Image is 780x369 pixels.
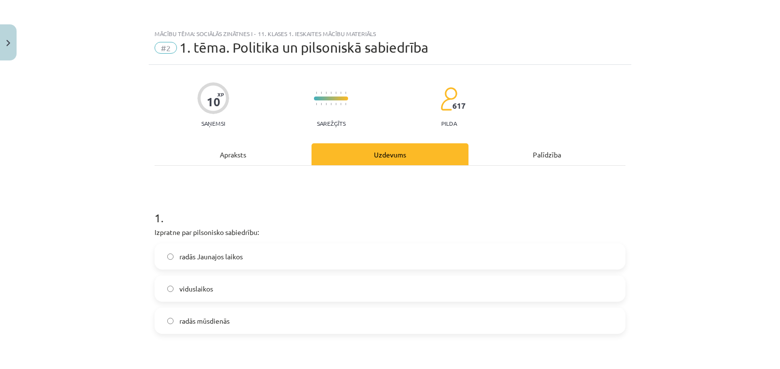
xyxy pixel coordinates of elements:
[468,143,625,165] div: Palīdzība
[335,103,336,105] img: icon-short-line-57e1e144782c952c97e751825c79c345078a6d821885a25fce030b3d8c18986b.svg
[452,101,466,110] span: 617
[179,316,230,326] span: radās mūsdienās
[155,194,625,224] h1: 1 .
[331,92,331,94] img: icon-short-line-57e1e144782c952c97e751825c79c345078a6d821885a25fce030b3d8c18986b.svg
[317,120,346,127] p: Sarežģīts
[197,120,229,127] p: Saņemsi
[155,30,625,37] div: Mācību tēma: Sociālās zinātnes i - 11. klases 1. ieskaites mācību materiāls
[155,143,312,165] div: Apraksts
[167,253,174,260] input: radās Jaunajos laikos
[321,103,322,105] img: icon-short-line-57e1e144782c952c97e751825c79c345078a6d821885a25fce030b3d8c18986b.svg
[335,92,336,94] img: icon-short-line-57e1e144782c952c97e751825c79c345078a6d821885a25fce030b3d8c18986b.svg
[207,95,220,109] div: 10
[340,103,341,105] img: icon-short-line-57e1e144782c952c97e751825c79c345078a6d821885a25fce030b3d8c18986b.svg
[345,103,346,105] img: icon-short-line-57e1e144782c952c97e751825c79c345078a6d821885a25fce030b3d8c18986b.svg
[326,92,327,94] img: icon-short-line-57e1e144782c952c97e751825c79c345078a6d821885a25fce030b3d8c18986b.svg
[217,92,224,97] span: XP
[321,92,322,94] img: icon-short-line-57e1e144782c952c97e751825c79c345078a6d821885a25fce030b3d8c18986b.svg
[167,318,174,324] input: radās mūsdienās
[179,284,213,294] span: viduslaikos
[179,39,429,56] span: 1. tēma. Politika un pilsoniskā sabiedrība
[441,120,457,127] p: pilda
[345,92,346,94] img: icon-short-line-57e1e144782c952c97e751825c79c345078a6d821885a25fce030b3d8c18986b.svg
[331,103,331,105] img: icon-short-line-57e1e144782c952c97e751825c79c345078a6d821885a25fce030b3d8c18986b.svg
[340,92,341,94] img: icon-short-line-57e1e144782c952c97e751825c79c345078a6d821885a25fce030b3d8c18986b.svg
[326,103,327,105] img: icon-short-line-57e1e144782c952c97e751825c79c345078a6d821885a25fce030b3d8c18986b.svg
[179,252,243,262] span: radās Jaunajos laikos
[316,92,317,94] img: icon-short-line-57e1e144782c952c97e751825c79c345078a6d821885a25fce030b3d8c18986b.svg
[440,87,457,111] img: students-c634bb4e5e11cddfef0936a35e636f08e4e9abd3cc4e673bd6f9a4125e45ecb1.svg
[167,286,174,292] input: viduslaikos
[6,40,10,46] img: icon-close-lesson-0947bae3869378f0d4975bcd49f059093ad1ed9edebbc8119c70593378902aed.svg
[155,227,625,237] p: Izpratne par pilsonisko sabiedrību:
[155,42,177,54] span: #2
[316,103,317,105] img: icon-short-line-57e1e144782c952c97e751825c79c345078a6d821885a25fce030b3d8c18986b.svg
[312,143,468,165] div: Uzdevums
